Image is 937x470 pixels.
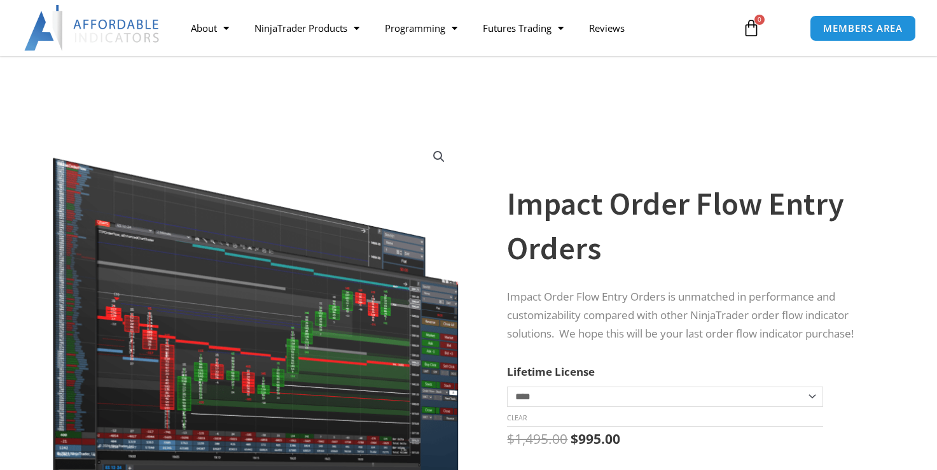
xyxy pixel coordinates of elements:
a: NinjaTrader Products [242,13,372,43]
a: Clear options [507,413,527,422]
label: Lifetime License [507,364,595,379]
a: MEMBERS AREA [810,15,916,41]
nav: Menu [178,13,731,43]
bdi: 995.00 [571,430,620,448]
a: 0 [723,10,779,46]
img: LogoAI | Affordable Indicators – NinjaTrader [24,5,161,51]
a: View full-screen image gallery [427,145,450,168]
a: About [178,13,242,43]
p: Impact Order Flow Entry Orders is unmatched in performance and customizability compared with othe... [507,288,878,343]
span: MEMBERS AREA [823,24,903,33]
h1: Impact Order Flow Entry Orders [507,182,878,271]
bdi: 1,495.00 [507,430,567,448]
span: 0 [754,15,765,25]
a: Futures Trading [470,13,576,43]
span: $ [571,430,578,448]
iframe: Secure payment input frame [614,469,729,470]
span: $ [507,430,515,448]
a: Reviews [576,13,637,43]
a: Programming [372,13,470,43]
